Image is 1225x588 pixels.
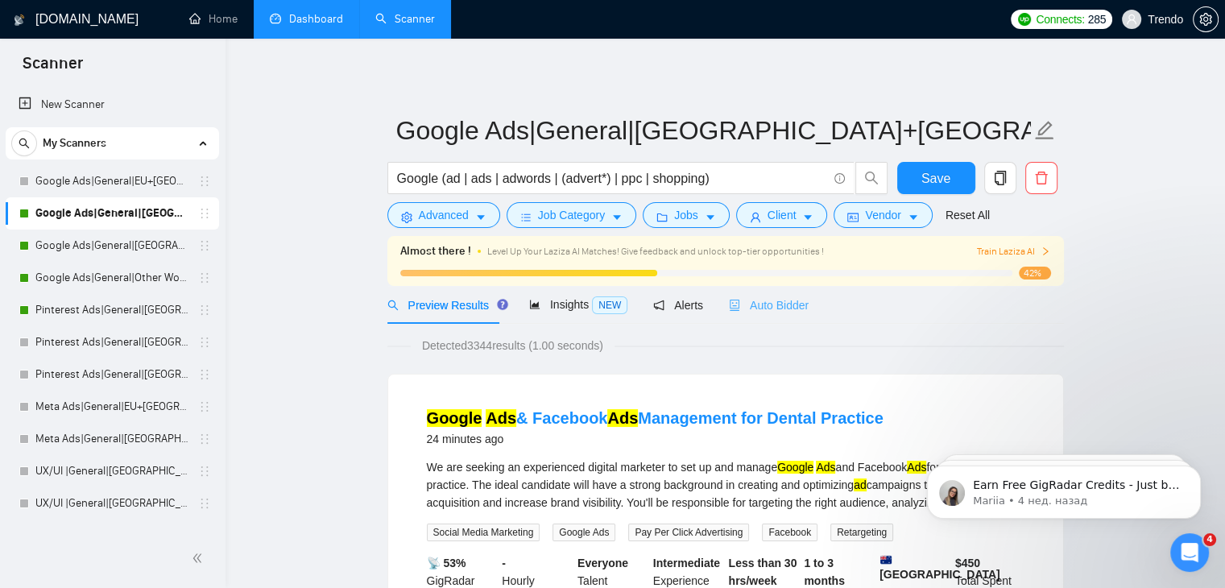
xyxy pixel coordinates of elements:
b: $ 450 [955,557,980,569]
span: search [12,138,36,149]
a: Pinterest Ads|General|[GEOGRAPHIC_DATA]| [35,358,188,391]
span: holder [198,497,211,510]
button: Train Laziza AI [976,244,1050,259]
a: Google Ads|General|Other World| [35,262,188,294]
span: holder [198,465,211,478]
span: Preview Results [387,299,503,312]
span: Level Up Your Laziza AI Matches! Give feedback and unlock top-tier opportunities ! [487,246,824,257]
a: homeHome [189,12,238,26]
span: holder [198,400,211,413]
span: Social Media Marketing [427,524,540,541]
span: 285 [1088,10,1106,28]
button: setting [1193,6,1219,32]
a: Meta Ads|General|EU+[GEOGRAPHIC_DATA]| [35,391,188,423]
button: folderJobscaret-down [643,202,730,228]
a: Meta Ads|General|[GEOGRAPHIC_DATA]| [35,423,188,455]
span: Google Ads [552,524,615,541]
span: Pay Per Click Advertising [628,524,749,541]
a: Reset All [946,206,990,224]
span: Facebook [762,524,817,541]
span: Insights [529,298,627,311]
span: Vendor [865,206,900,224]
button: settingAdvancedcaret-down [387,202,500,228]
button: search [11,130,37,156]
span: holder [198,175,211,188]
a: New Scanner [19,89,206,121]
span: holder [198,207,211,220]
span: right [1041,246,1050,256]
b: Intermediate [653,557,720,569]
div: Tooltip anchor [495,297,510,312]
span: Client [768,206,797,224]
b: 1 to 3 months [804,557,845,587]
a: Pinterest Ads|General|[GEOGRAPHIC_DATA]+[GEOGRAPHIC_DATA]| [35,294,188,326]
span: edit [1034,120,1055,141]
span: delete [1026,171,1057,185]
span: search [856,171,887,185]
span: Job Category [538,206,605,224]
span: Detected 3344 results (1.00 seconds) [411,337,615,354]
input: Scanner name... [396,110,1031,151]
input: Search Freelance Jobs... [397,168,827,188]
a: Google Ads|General|[GEOGRAPHIC_DATA]| [35,230,188,262]
li: New Scanner [6,89,219,121]
span: user [1126,14,1137,25]
span: Connects: [1036,10,1084,28]
mark: Google [427,409,482,427]
span: Jobs [674,206,698,224]
div: 24 minutes ago [427,429,884,449]
span: area-chart [529,299,540,310]
a: Sat-Sun GoogleAds|General|EU+[GEOGRAPHIC_DATA]| [35,520,188,552]
span: caret-down [475,211,486,223]
iframe: Intercom live chat [1170,533,1209,572]
span: robot [729,300,740,311]
iframe: Intercom notifications сообщение [903,432,1225,545]
span: bars [520,211,532,223]
span: Alerts [653,299,703,312]
b: Less than 30 hrs/week [729,557,797,587]
span: user [750,211,761,223]
span: Scanner [10,52,96,85]
b: 📡 53% [427,557,466,569]
mark: Ads [607,409,638,427]
span: caret-down [705,211,716,223]
span: caret-down [908,211,919,223]
span: holder [198,239,211,252]
button: Save [897,162,975,194]
a: setting [1193,13,1219,26]
span: holder [198,433,211,445]
b: [GEOGRAPHIC_DATA] [879,554,1000,581]
span: My Scanners [43,127,106,159]
span: Retargeting [830,524,893,541]
span: holder [198,336,211,349]
img: logo [14,7,25,33]
button: barsJob Categorycaret-down [507,202,636,228]
mark: Ads [486,409,516,427]
button: idcardVendorcaret-down [834,202,932,228]
a: searchScanner [375,12,435,26]
button: userClientcaret-down [736,202,828,228]
button: delete [1025,162,1057,194]
b: - [502,557,506,569]
span: Save [921,168,950,188]
span: caret-down [611,211,623,223]
img: 🇦🇺 [880,554,892,565]
button: search [855,162,888,194]
a: UX/UI |General|[GEOGRAPHIC_DATA]+[GEOGRAPHIC_DATA]+[GEOGRAPHIC_DATA]+[GEOGRAPHIC_DATA]| [35,455,188,487]
mark: Google [777,461,813,474]
b: Everyone [577,557,628,569]
a: UX/UI |General|[GEOGRAPHIC_DATA] + [GEOGRAPHIC_DATA]| [35,487,188,520]
span: caret-down [802,211,813,223]
span: holder [198,304,211,317]
span: folder [656,211,668,223]
a: dashboardDashboard [270,12,343,26]
span: Auto Bidder [729,299,809,312]
div: We are seeking an experienced digital marketer to set up and manage and Facebook for our small de... [427,458,1024,511]
span: Almost there ! [400,242,471,260]
mark: ad [854,478,867,491]
button: copy [984,162,1016,194]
